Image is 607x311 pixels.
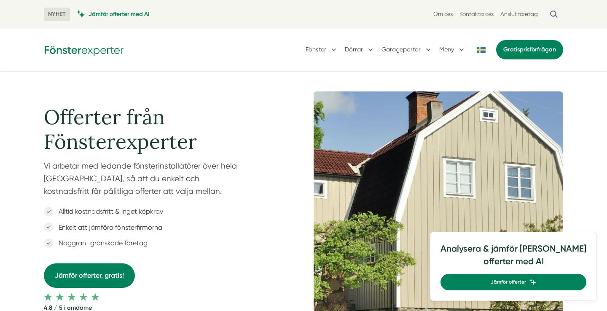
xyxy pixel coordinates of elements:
span: Gratis [503,46,520,53]
a: Gratisprisförfrågan [496,40,563,59]
span: Jämför offerter med AI [89,10,150,18]
p: Noggrant granskade företag [54,238,148,248]
h1: Offerter från Fönsterexperter [44,91,260,160]
p: Vi arbetar med ledande fönsterinstallatörer över hela [GEOGRAPHIC_DATA], så att du enkelt och kos... [44,160,260,202]
button: Garageportar [381,39,432,61]
button: Meny [439,39,466,61]
p: Alltid kostnadsfritt & inget köpkrav [54,206,163,217]
button: Fönster [306,39,338,61]
h4: Analysera & jämför [PERSON_NAME] offerter med AI [440,242,586,274]
a: Jämför offerter [440,274,586,290]
a: Jämför offerter, gratis! [44,263,135,287]
button: Dörrar [345,39,375,61]
a: Anslut företag [500,10,538,18]
p: Enkelt att jämföra fönsterfirmorna [54,222,162,233]
span: NYHET [44,8,70,21]
a: Jämför offerter med AI [77,10,150,18]
img: Fönsterexperter Logotyp [44,43,124,56]
a: Kontakta oss [459,10,494,18]
a: Om oss [433,10,453,18]
span: Jämför offerter [491,278,526,286]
